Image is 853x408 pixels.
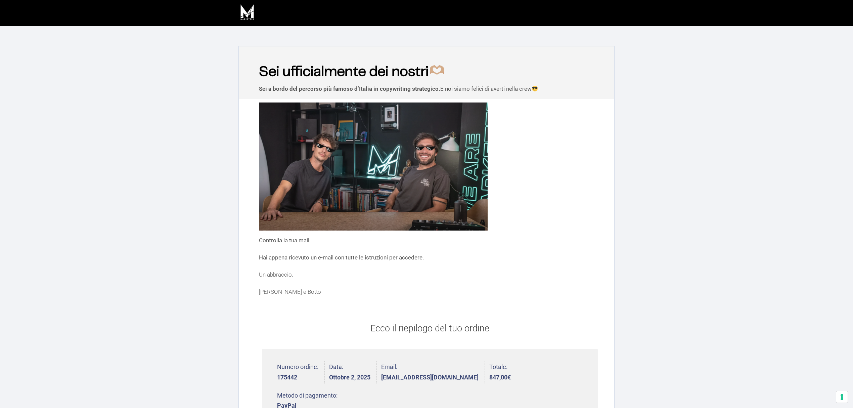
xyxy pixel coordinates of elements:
b: Sei ufficialmente dei nostri [259,65,445,79]
img: 🫶🏽 [430,63,444,77]
span: € [507,374,511,381]
li: Data: [329,361,377,383]
span: Hai appena ricevuto un e-mail con tutte le istruzioni per accedere. [259,254,424,261]
p: Un abbraccio, [259,271,601,279]
img: 😎 [532,86,538,91]
strong: Ottobre 2, 2025 [329,374,370,380]
p: [PERSON_NAME] e Botto [259,288,601,296]
strong: [EMAIL_ADDRESS][DOMAIN_NAME] [381,374,479,380]
span: E noi siamo felici di averti nella crew [440,85,538,92]
p: Ecco il riepilogo del tuo ordine [262,322,598,335]
button: Le tue preferenze relative al consenso per le tecnologie di tracciamento [836,391,848,403]
li: Numero ordine: [277,361,325,383]
li: Email: [381,361,485,383]
strong: 175442 [277,374,318,380]
bdi: 847,00 [489,374,511,381]
span: Controlla la tua mail. [259,237,311,244]
b: Sei a bordo del percorso più famoso d’Italia in copywriting strategico. [259,85,440,92]
li: Totale: [489,361,517,383]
